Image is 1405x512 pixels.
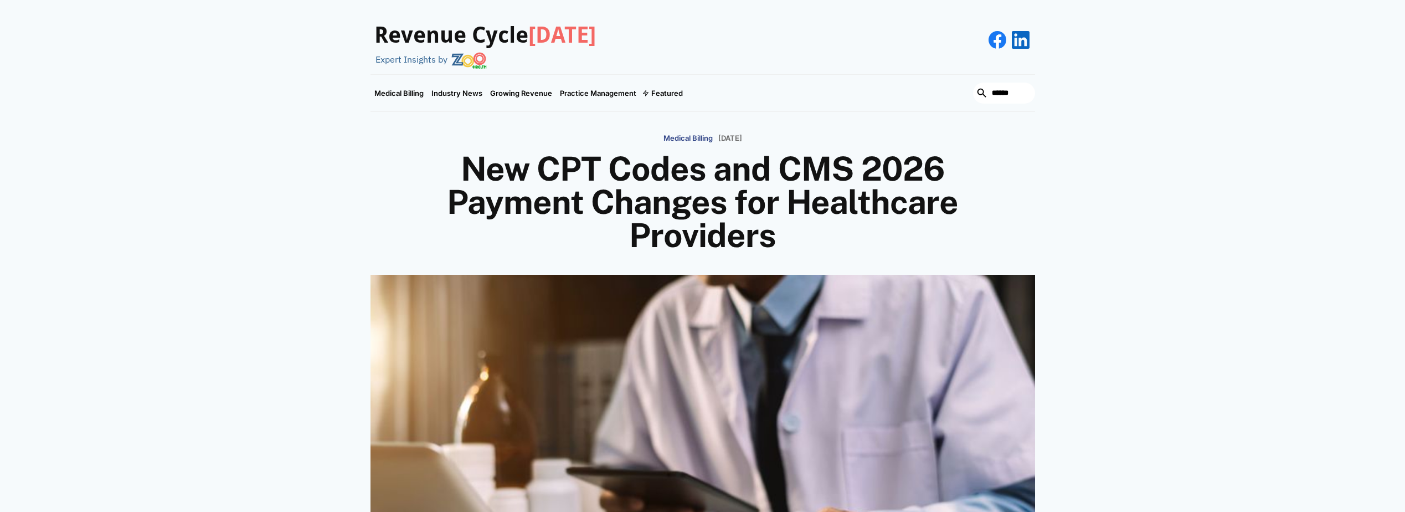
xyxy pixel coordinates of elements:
[374,22,596,49] h3: Revenue Cycle
[556,75,640,111] a: Practice Management
[651,89,683,98] div: Featured
[428,75,486,111] a: Industry News
[437,152,969,252] h1: New CPT Codes and CMS 2026 Payment Changes for Healthcare Providers
[370,75,428,111] a: Medical Billing
[370,11,596,69] a: Revenue Cycle[DATE]Expert Insights by
[663,129,713,147] a: Medical Billing
[375,54,447,65] div: Expert Insights by
[718,134,742,143] p: [DATE]
[663,134,713,143] p: Medical Billing
[486,75,556,111] a: Growing Revenue
[528,22,596,48] span: [DATE]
